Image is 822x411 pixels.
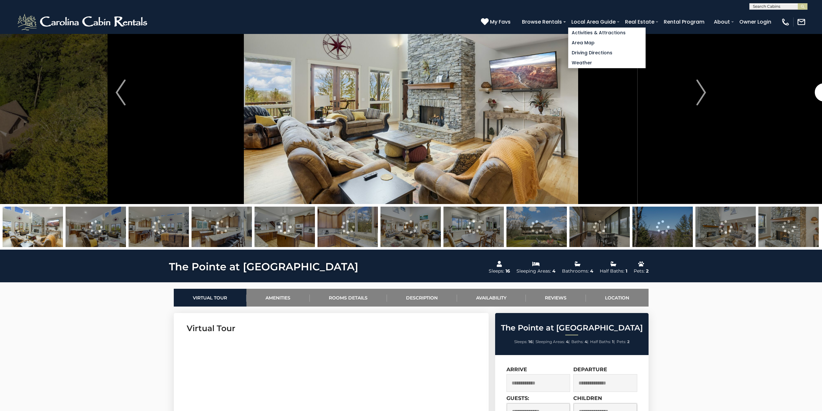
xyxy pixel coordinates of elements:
a: Browse Rentals [519,16,565,27]
li: | [536,338,570,346]
a: Availability [457,289,526,307]
strong: 4 [585,339,587,344]
li: | [571,338,588,346]
strong: 4 [566,339,568,344]
h2: The Pointe at [GEOGRAPHIC_DATA] [497,324,647,332]
a: Local Area Guide [568,16,619,27]
li: | [514,338,534,346]
strong: 16 [528,339,533,344]
label: Arrive [506,366,527,373]
span: My Favs [490,18,511,26]
img: 163686584 [443,207,504,247]
a: Virtual Tour [174,289,246,307]
img: 163278820 [632,207,693,247]
img: arrow [116,80,125,105]
img: 163675143 [192,207,252,247]
img: 163686575 [380,207,441,247]
a: Real Estate [622,16,658,27]
span: Sleeping Areas: [536,339,565,344]
img: 163686607 [569,207,630,247]
img: 163686576 [695,207,756,247]
span: Baths: [571,339,584,344]
a: About [711,16,733,27]
strong: 1 [612,339,614,344]
a: Rooms Details [310,289,387,307]
a: Amenities [246,289,310,307]
strong: 2 [627,339,630,344]
span: Pets: [617,339,626,344]
img: phone-regular-white.png [781,17,790,27]
img: mail-regular-white.png [797,17,806,27]
img: 163675145 [66,207,126,247]
li: | [590,338,615,346]
img: arrow [696,80,706,105]
span: Sleeps: [514,339,527,344]
label: Departure [573,366,607,373]
label: Children [573,395,602,401]
a: Reviews [526,289,586,307]
label: Guests: [506,395,529,401]
a: Location [586,289,649,307]
img: 163686577 [758,207,819,247]
img: 163675144 [129,207,189,247]
img: 163675142 [317,207,378,247]
a: Activities & Attractions [568,28,645,38]
span: Half Baths: [590,339,611,344]
a: Owner Login [736,16,775,27]
a: My Favs [481,18,512,26]
img: 163686601 [506,207,567,247]
a: Area Map [568,38,645,48]
img: 163686585 [255,207,315,247]
h3: Virtual Tour [187,323,476,334]
a: Weather [568,58,645,68]
img: White-1-2.png [16,12,150,32]
a: Description [387,289,457,307]
a: Rental Program [661,16,708,27]
a: Driving Directions [568,48,645,58]
img: 163686583 [3,207,63,247]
